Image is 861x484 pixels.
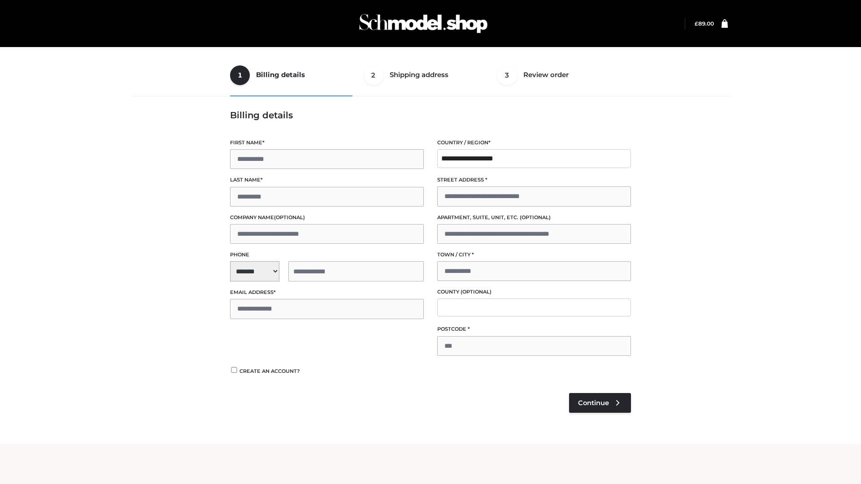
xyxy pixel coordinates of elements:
[230,251,424,259] label: Phone
[274,214,305,220] span: (optional)
[230,138,424,147] label: First name
[230,367,238,373] input: Create an account?
[230,213,424,222] label: Company name
[230,110,631,121] h3: Billing details
[461,289,491,295] span: (optional)
[437,251,631,259] label: Town / City
[695,20,714,27] a: £89.00
[437,288,631,296] label: County
[569,393,631,413] a: Continue
[520,214,551,220] span: (optional)
[239,368,300,374] span: Create an account?
[437,213,631,222] label: Apartment, suite, unit, etc.
[578,399,609,407] span: Continue
[356,6,491,41] img: Schmodel Admin 964
[695,20,714,27] bdi: 89.00
[437,325,631,333] label: Postcode
[437,176,631,184] label: Street address
[230,288,424,297] label: Email address
[437,138,631,147] label: Country / Region
[230,176,424,184] label: Last name
[695,20,698,27] span: £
